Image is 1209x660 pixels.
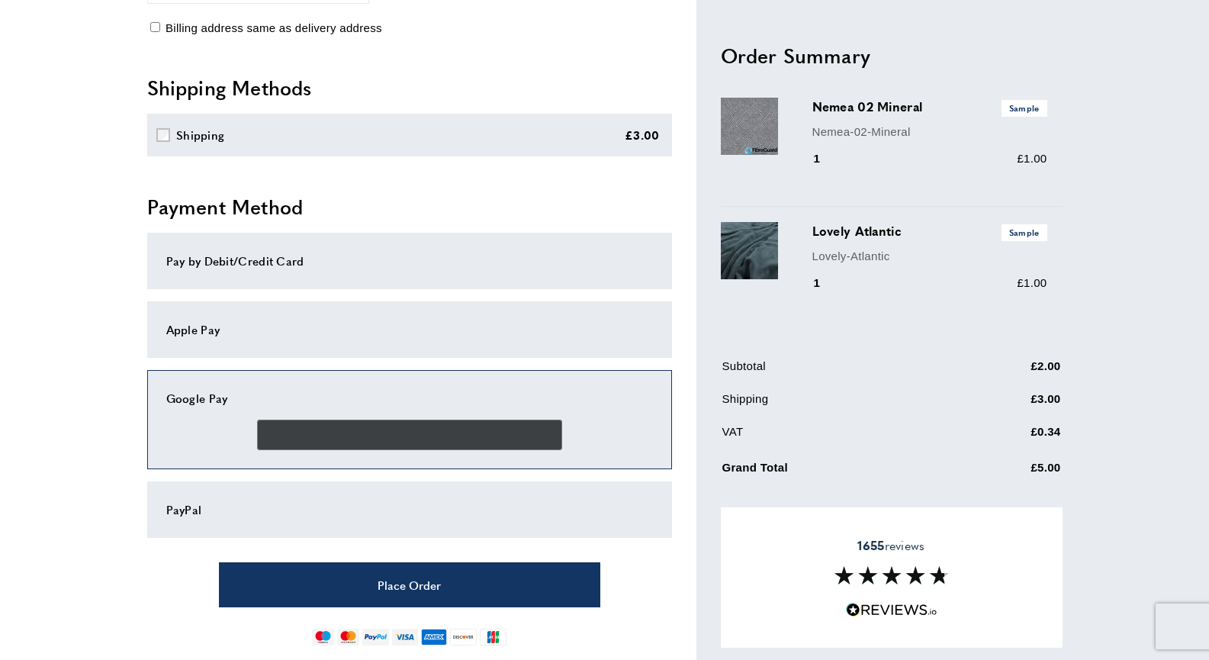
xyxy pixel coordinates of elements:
img: Nemea 02 Mineral [721,98,778,155]
h2: Order Summary [721,41,1063,69]
div: Apple Pay [166,320,653,339]
p: Nemea-02-Mineral [812,122,1047,140]
img: jcb [480,629,506,646]
img: paypal [362,629,389,646]
h2: Payment Method [147,193,672,221]
strong: 1655 [857,536,884,554]
td: £3.00 [956,390,1061,420]
div: £3.00 [625,126,660,144]
span: reviews [857,538,924,553]
td: £0.34 [956,423,1061,452]
div: 1 [812,150,842,168]
div: Pay by Debit/Credit Card [166,252,653,270]
td: Shipping [722,390,954,420]
td: Subtotal [722,357,954,387]
div: Google Pay [166,389,653,407]
span: Sample [1002,224,1047,240]
td: £5.00 [956,456,1061,488]
img: Reviews section [834,566,949,584]
img: Reviews.io 5 stars [846,603,937,617]
td: Grand Total [722,456,954,488]
span: £1.00 [1017,276,1047,289]
img: maestro [312,629,334,646]
img: discover [450,629,477,646]
button: Buy with GPay [257,420,562,450]
img: mastercard [337,629,359,646]
h3: Lovely Atlantic [812,222,1047,240]
img: visa [392,629,417,646]
td: VAT [722,423,954,452]
h3: Nemea 02 Mineral [812,98,1047,116]
div: 1 [812,274,842,292]
span: Sample [1002,100,1047,116]
p: Lovely-Atlantic [812,246,1047,265]
img: american-express [421,629,448,646]
td: £2.00 [956,357,1061,387]
span: £1.00 [1017,152,1047,165]
h2: Shipping Methods [147,74,672,101]
div: Shipping [176,126,224,144]
button: Place Order [219,562,600,607]
span: Billing address same as delivery address [166,21,382,34]
div: PayPal [166,501,653,519]
img: Lovely Atlantic [721,222,778,279]
input: Billing address same as delivery address [150,22,160,32]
